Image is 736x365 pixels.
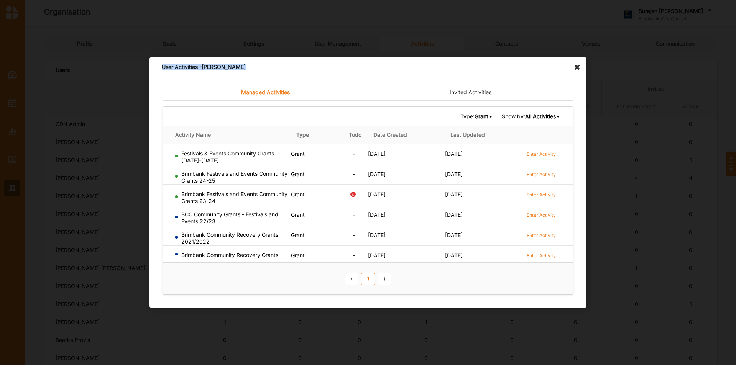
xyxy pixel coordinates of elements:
span: [DATE] [445,252,463,259]
span: [DATE] [445,232,463,238]
b: All Activities [525,113,556,119]
span: Show by: [502,113,561,119]
a: Enter Activity [527,252,556,259]
span: [DATE] [368,151,386,157]
span: Grant [291,171,305,177]
span: [DATE] [368,232,386,238]
span: Type: [460,113,493,119]
a: 1 [361,273,375,285]
div: Brimbank Community Recovery Grants 2021/2022 [175,231,288,245]
div: Brimbank Community Recovery Grants [175,252,288,259]
span: [DATE] [445,191,463,198]
label: Enter Activity [527,171,556,178]
div: BCC Community Grants - Festivals and Events 22/23 [175,211,288,225]
span: [DATE] [445,211,463,218]
a: Enter Activity [527,150,556,157]
th: Activity Name [163,126,291,144]
label: Enter Activity [527,212,556,218]
a: Enter Activity [527,191,556,198]
a: Previous item [345,273,358,285]
th: Type [291,126,342,144]
a: Enter Activity [527,211,556,218]
span: Grant [291,151,305,157]
a: Next item [378,273,391,285]
label: Enter Activity [527,192,556,198]
span: [DATE] [368,171,386,177]
span: Grant [291,191,305,198]
span: [DATE] [445,171,463,177]
span: - [353,232,355,238]
a: Invited Activities [368,85,573,100]
div: Brimbank Festivals and Events Community Grants 23-24 [175,191,288,205]
span: [DATE] [368,211,386,218]
a: Enter Activity [527,231,556,239]
span: Grant [291,252,305,259]
th: Last Updated [445,126,522,144]
div: Brimbank Festivals and Events Community Grants 24-25 [175,170,288,184]
span: - [353,252,355,259]
span: - [353,211,355,218]
label: Enter Activity [527,151,556,157]
div: User Activities - [PERSON_NAME] [149,57,586,77]
th: Todo [342,126,368,144]
th: Date Created [368,126,445,144]
span: - [353,151,355,157]
label: Enter Activity [527,252,556,259]
div: Festivals & Events Community Grants [DATE]-[DATE] [175,150,288,164]
span: [DATE] [445,151,463,157]
span: [DATE] [368,252,386,259]
a: Managed Activities [163,85,368,100]
div: Pagination Navigation [343,272,393,285]
span: Grant [291,232,305,238]
span: Grant [291,211,305,218]
b: Grant [475,113,488,119]
span: - [353,171,355,177]
span: [DATE] [368,191,386,198]
label: Enter Activity [527,232,556,239]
